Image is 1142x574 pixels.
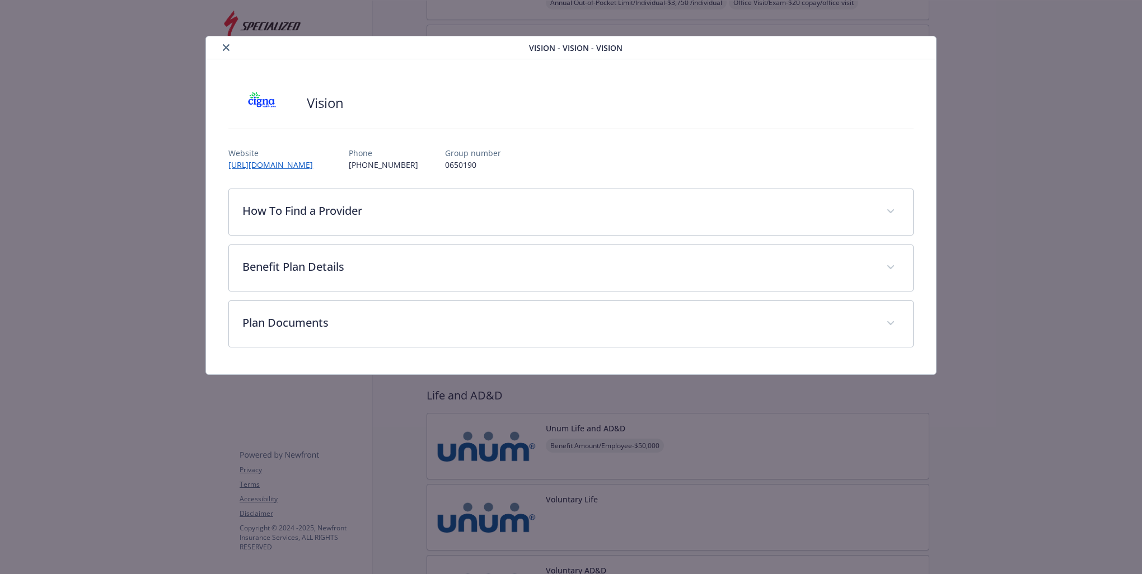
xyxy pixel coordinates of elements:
[229,301,913,347] div: Plan Documents
[229,245,913,291] div: Benefit Plan Details
[242,203,873,219] p: How To Find a Provider
[445,159,501,171] p: 0650190
[529,42,623,54] span: Vision - Vision - Vision
[242,258,873,275] p: Benefit Plan Details
[228,86,296,120] img: CIGNA
[229,189,913,235] div: How To Find a Provider
[228,159,322,170] a: [URL][DOMAIN_NAME]
[349,159,418,171] p: [PHONE_NUMBER]
[307,93,344,112] h2: Vision
[228,147,322,159] p: Website
[445,147,501,159] p: Group number
[242,314,873,331] p: Plan Documents
[349,147,418,159] p: Phone
[114,36,1028,375] div: details for plan Vision - Vision - Vision
[219,41,233,54] button: close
